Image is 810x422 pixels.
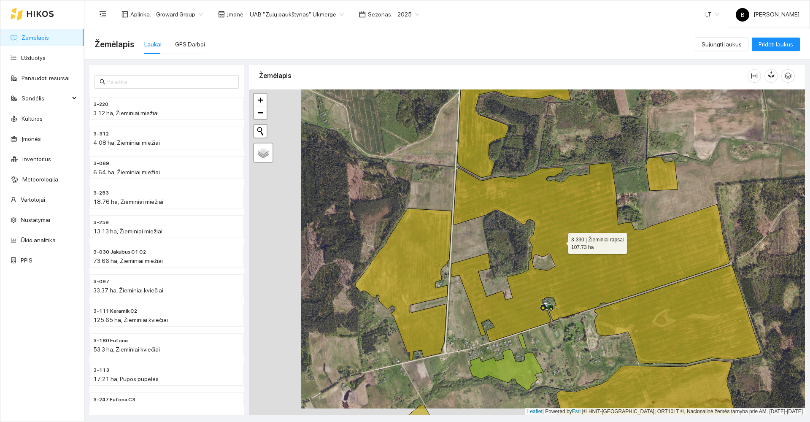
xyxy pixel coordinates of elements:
span: 3.12 ha, Žieminiai miežiai [93,110,159,116]
span: 3-253 [93,189,109,197]
a: Meteorologija [22,176,58,183]
a: Ūkio analitika [21,237,56,243]
a: Layers [254,143,273,162]
button: Pridėti laukus [752,38,800,51]
span: 125.65 ha, Žieminiai kviečiai [93,316,168,323]
a: Esri [572,408,581,414]
span: Sezonas : [368,10,392,19]
button: column-width [748,69,761,83]
span: 3-180 Euforia [93,337,128,345]
span: 3-097 [93,278,109,286]
span: + [258,95,263,105]
button: menu-fold [94,6,111,23]
div: GPS Darbai [175,40,205,49]
a: Pridėti laukus [752,41,800,48]
span: LT [705,8,719,21]
a: Žemėlapis [22,34,49,41]
span: 3-247 Euforia C3 [93,396,135,404]
span: 53.3 ha, Žieminiai kviečiai [93,346,160,353]
span: | [582,408,583,414]
span: B [741,8,745,22]
span: 3-030 Jakubus C1 C2 [93,248,146,256]
button: Initiate a new search [254,125,267,138]
span: 6.64 ha, Žieminiai miežiai [93,169,160,176]
input: Paieška [107,77,234,87]
span: Groward Group [156,8,203,21]
span: shop [218,11,225,18]
a: Inventorius [22,156,51,162]
span: 3-259 [93,219,109,227]
span: search [100,79,105,85]
a: Zoom out [254,106,267,119]
span: layout [121,11,128,18]
span: 73.66 ha, Žieminiai miežiai [93,257,163,264]
span: [PERSON_NAME] [736,11,799,18]
a: Zoom in [254,94,267,106]
span: Žemėlapis [94,38,134,51]
span: 3-069 [93,160,109,168]
span: 17.21 ha, Pupos pupelės [93,376,159,382]
div: Laukai [144,40,162,49]
a: Kultūros [22,115,43,122]
a: Nustatymai [21,216,50,223]
span: 3-312 [93,130,109,138]
span: 3-113 [93,366,109,374]
span: 18.76 ha, Žieminiai miežiai [93,198,163,205]
span: 33.37 ha, Žieminiai kviečiai [93,287,163,294]
span: Sandėlis [22,90,70,107]
span: 3-220 [93,100,108,108]
a: Panaudoti resursai [22,75,70,81]
a: Sujungti laukus [695,41,748,48]
a: Užduotys [21,54,46,61]
span: menu-fold [99,11,107,18]
button: Sujungti laukus [695,38,748,51]
span: − [258,107,263,118]
span: Sujungti laukus [702,40,742,49]
a: PPIS [21,257,32,264]
div: | Powered by © HNIT-[GEOGRAPHIC_DATA]; ORT10LT ©, Nacionalinė žemės tarnyba prie AM, [DATE]-[DATE] [525,408,805,415]
span: Įmonė : [227,10,245,19]
span: calendar [359,11,366,18]
span: 13.13 ha, Žieminiai miežiai [93,228,162,235]
span: UAB "Zujų paukštynas" Ukmerge [250,8,344,21]
div: Žemėlapis [259,64,748,88]
a: Leaflet [527,408,543,414]
span: Aplinka : [130,10,151,19]
span: Pridėti laukus [759,40,793,49]
span: 2025 [397,8,419,21]
a: Įmonės [22,135,41,142]
span: 4.08 ha, Žieminiai miežiai [93,139,160,146]
span: 3-111 Keramik C2 [93,307,137,315]
span: column-width [748,73,761,79]
a: Vartotojai [21,196,45,203]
